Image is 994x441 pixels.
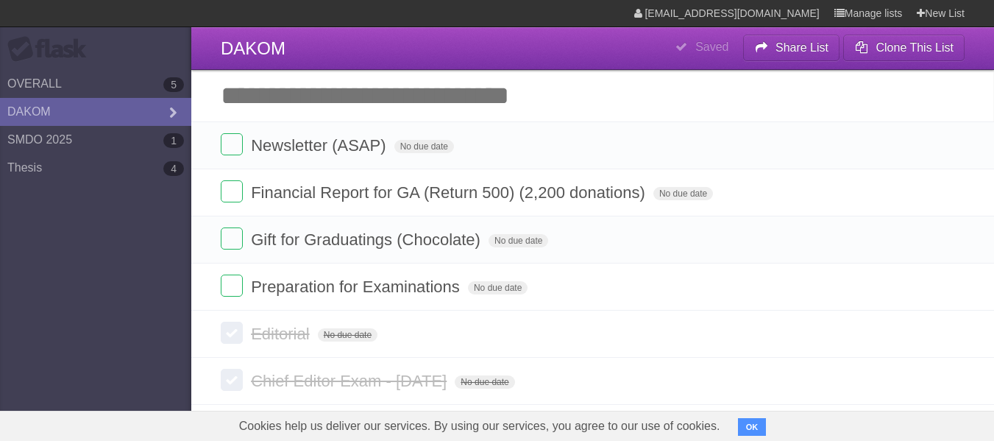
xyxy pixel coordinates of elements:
span: No due date [318,328,377,342]
label: Done [221,227,243,250]
b: 1 [163,133,184,148]
button: Share List [743,35,840,61]
span: Chief Editor Exam - [DATE] [251,372,450,390]
label: Done [221,322,243,344]
label: Done [221,180,243,202]
button: OK [738,418,767,436]
label: Done [221,275,243,297]
b: Saved [695,40,728,53]
label: Done [221,133,243,155]
label: Done [221,369,243,391]
span: Editorial [251,325,313,343]
span: No due date [468,281,528,294]
span: No due date [394,140,454,153]
span: Preparation for Examinations [251,278,464,296]
span: Financial Report for GA (Return 500) (2,200 donations) [251,183,649,202]
span: No due date [455,375,514,389]
span: No due date [489,234,548,247]
div: Flask [7,36,96,63]
span: Gift for Graduatings (Chocolate) [251,230,484,249]
span: Cookies help us deliver our services. By using our services, you agree to our use of cookies. [224,412,735,441]
span: Newsletter (ASAP) [251,136,389,155]
b: 4 [163,161,184,176]
span: DAKOM [221,38,285,58]
b: Share List [775,41,828,54]
span: No due date [653,187,713,200]
b: 5 [163,77,184,92]
button: Clone This List [843,35,965,61]
b: Clone This List [876,41,954,54]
